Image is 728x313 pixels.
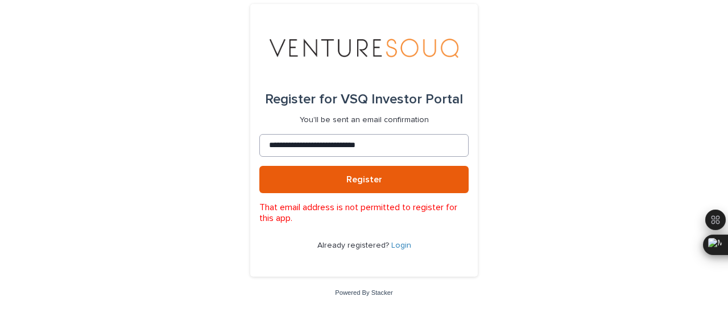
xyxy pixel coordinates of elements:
[265,84,463,115] div: VSQ Investor Portal
[259,202,469,224] p: That email address is not permitted to register for this app.
[259,166,469,193] button: Register
[300,115,429,125] p: You'll be sent an email confirmation
[346,175,382,184] span: Register
[335,289,392,296] a: Powered By Stacker
[391,241,411,249] a: Login
[317,241,391,249] span: Already registered?
[265,93,337,106] span: Register for
[270,31,458,65] img: 3elEJekzRomsFYAsX215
